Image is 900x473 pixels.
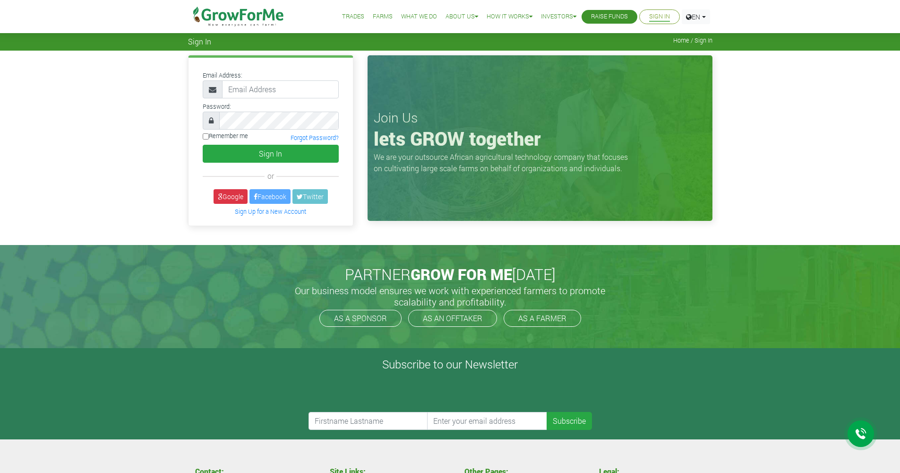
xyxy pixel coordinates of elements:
[487,12,532,22] a: How it Works
[591,12,628,22] a: Raise Funds
[203,170,339,182] div: or
[309,375,452,412] iframe: reCAPTCHA
[285,285,616,307] h5: Our business model ensures we work with experienced farmers to promote scalability and profitabil...
[374,110,706,126] h3: Join Us
[291,134,339,141] a: Forgot Password?
[203,71,242,80] label: Email Address:
[12,358,888,371] h4: Subscribe to our Newsletter
[203,133,209,140] input: Remember me
[504,310,581,327] a: AS A FARMER
[427,412,547,430] input: Enter your email address
[214,189,248,204] a: Google
[401,12,437,22] a: What We Do
[373,12,393,22] a: Farms
[673,37,712,44] span: Home / Sign In
[547,412,592,430] button: Subscribe
[203,102,231,111] label: Password:
[411,264,512,284] span: GROW FOR ME
[649,12,670,22] a: Sign In
[682,9,710,24] a: EN
[188,37,211,46] span: Sign In
[342,12,364,22] a: Trades
[203,145,339,163] button: Sign In
[192,265,709,283] h2: PARTNER [DATE]
[319,310,402,327] a: AS A SPONSOR
[374,151,634,174] p: We are your outsource African agricultural technology company that focuses on cultivating large s...
[374,127,706,150] h1: lets GROW together
[203,131,248,140] label: Remember me
[309,412,429,430] input: Firstname Lastname
[446,12,478,22] a: About Us
[541,12,576,22] a: Investors
[222,80,339,98] input: Email Address
[408,310,497,327] a: AS AN OFFTAKER
[235,208,306,215] a: Sign Up for a New Account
